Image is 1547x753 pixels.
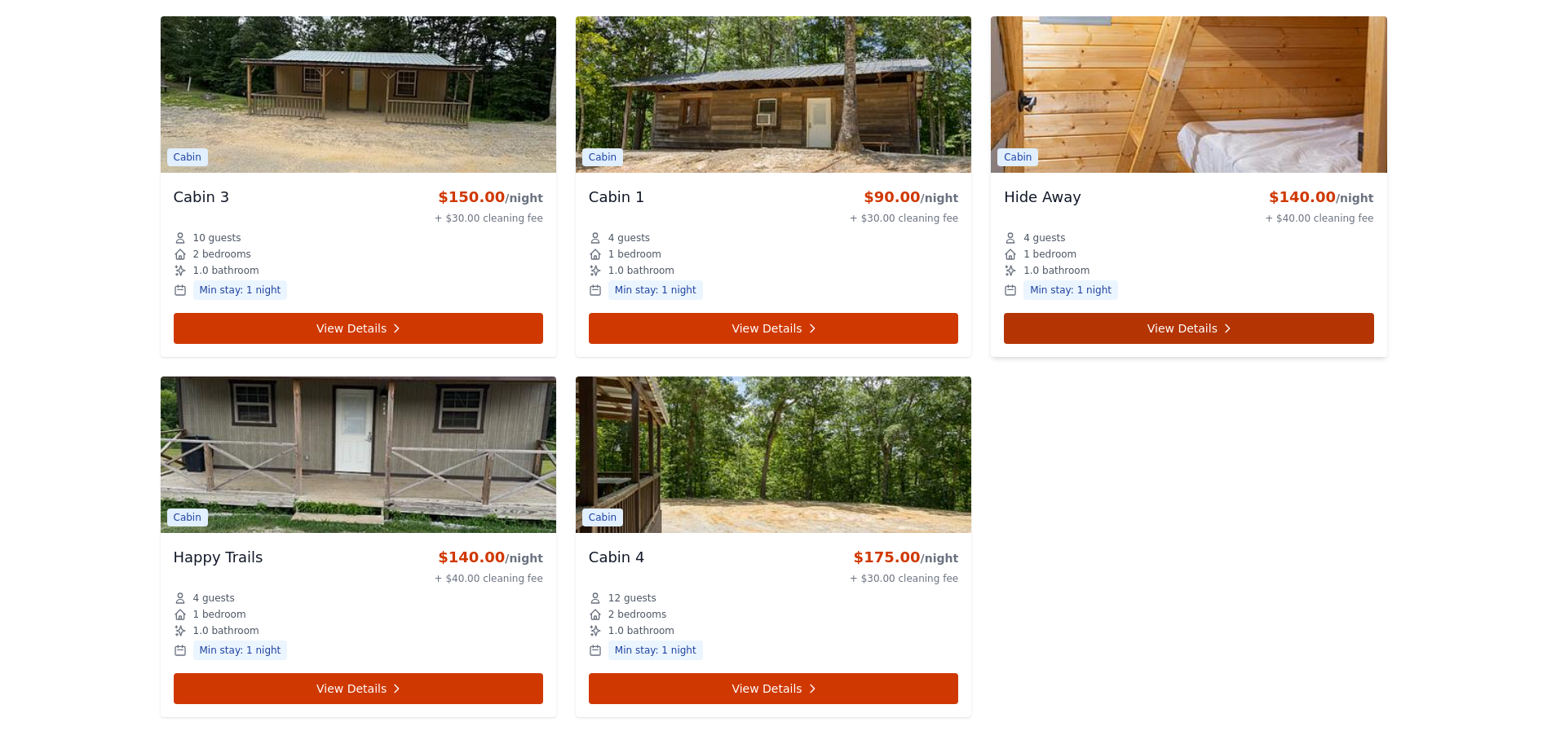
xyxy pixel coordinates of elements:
span: 1.0 bathroom [193,624,259,637]
span: /night [505,192,543,205]
span: 1.0 bathroom [1023,264,1090,277]
span: /night [921,552,959,565]
div: + $30.00 cleaning fee [850,212,958,225]
div: + $40.00 cleaning fee [1265,212,1373,225]
img: Hide Away [991,16,1386,173]
span: 1.0 bathroom [608,624,674,637]
div: $90.00 [850,186,958,209]
div: $150.00 [435,186,543,209]
img: Cabin 4 [576,376,971,533]
span: Min stay: 1 night [193,641,288,660]
span: 1 bedroom [1023,248,1076,261]
div: $175.00 [850,546,958,569]
a: View Details [174,673,543,704]
h3: Cabin 1 [589,186,645,209]
span: 10 guests [193,231,241,244]
div: + $30.00 cleaning fee [850,572,958,585]
div: $140.00 [1265,186,1373,209]
h3: Happy Trails [174,546,263,569]
span: /night [921,192,959,205]
span: 2 bedrooms [193,248,251,261]
a: View Details [589,313,958,344]
span: Cabin [997,148,1038,166]
h3: Hide Away [1004,186,1081,209]
span: 1 bedroom [193,608,246,621]
span: Min stay: 1 night [608,641,703,660]
div: + $40.00 cleaning fee [435,572,543,585]
span: 4 guests [608,231,650,244]
span: Cabin [582,509,623,526]
span: 1.0 bathroom [608,264,674,277]
img: Happy Trails [161,376,556,533]
a: View Details [1004,313,1373,344]
a: View Details [174,313,543,344]
span: /night [505,552,543,565]
span: 4 guests [193,592,235,605]
div: $140.00 [435,546,543,569]
span: Cabin [582,148,623,166]
span: 4 guests [1023,231,1065,244]
h3: Cabin 3 [174,186,230,209]
h3: Cabin 4 [589,546,645,569]
img: Cabin 1 [576,16,971,173]
span: Cabin [167,148,208,166]
span: 2 bedrooms [608,608,666,621]
span: Min stay: 1 night [193,280,288,300]
img: Cabin 3 [161,16,556,173]
div: + $30.00 cleaning fee [435,212,543,225]
a: View Details [589,673,958,704]
span: Min stay: 1 night [608,280,703,300]
span: 12 guests [608,592,656,605]
span: Cabin [167,509,208,526]
span: Min stay: 1 night [1023,280,1118,300]
span: 1.0 bathroom [193,264,259,277]
span: /night [1336,192,1374,205]
span: 1 bedroom [608,248,661,261]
